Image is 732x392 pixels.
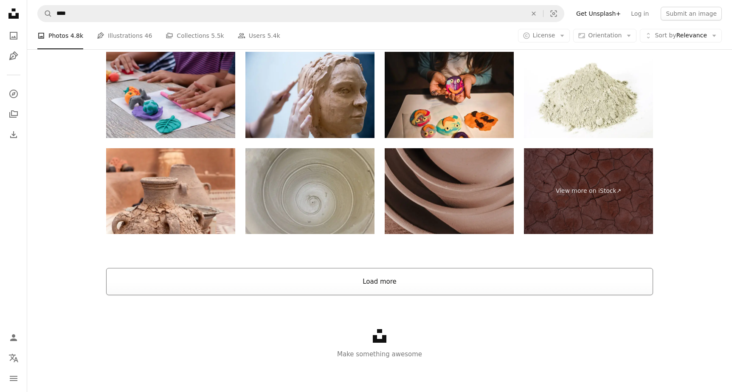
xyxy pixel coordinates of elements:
button: Submit an image [661,7,722,20]
a: Collections [5,106,22,123]
button: Language [5,350,22,367]
a: Photos [5,27,22,44]
a: Illustrations 46 [97,22,152,49]
img: Zeolite - Healthy Nutrition Isolated [524,52,653,138]
span: Relevance [655,31,707,40]
a: Home — Unsplash [5,5,22,24]
button: License [518,29,570,42]
span: Orientation [588,32,622,39]
button: Orientation [573,29,636,42]
button: Clear [524,6,543,22]
button: Menu [5,370,22,387]
a: Log in / Sign up [5,329,22,346]
a: Download History [5,126,22,143]
img: Girl showing a smiling face made of play dough at home [385,52,514,138]
img: Pottery concept. Freshly made clay pot. In Romania [245,148,374,234]
button: Visual search [543,6,564,22]
img: Abstract background and texture of terracotta plates. [385,148,514,234]
img: Exterior area of a house decorated with earthenware vases [106,148,235,234]
button: Load more [106,268,653,295]
span: 5.4k [267,31,280,40]
p: Make something awesome [27,349,732,359]
a: View more on iStock↗ [524,148,653,234]
img: Artist working on clay sculpture in art studio [245,52,374,138]
button: Sort byRelevance [640,29,722,42]
a: Log in [626,7,654,20]
span: License [533,32,555,39]
span: 46 [145,31,152,40]
span: 5.5k [211,31,224,40]
button: Search Unsplash [38,6,52,22]
a: Get Unsplash+ [571,7,626,20]
a: Collections 5.5k [166,22,224,49]
form: Find visuals sitewide [37,5,564,22]
span: Sort by [655,32,676,39]
a: Illustrations [5,48,22,65]
a: Explore [5,85,22,102]
a: Users 5.4k [238,22,280,49]
img: Plasticines' Molding [106,52,235,138]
